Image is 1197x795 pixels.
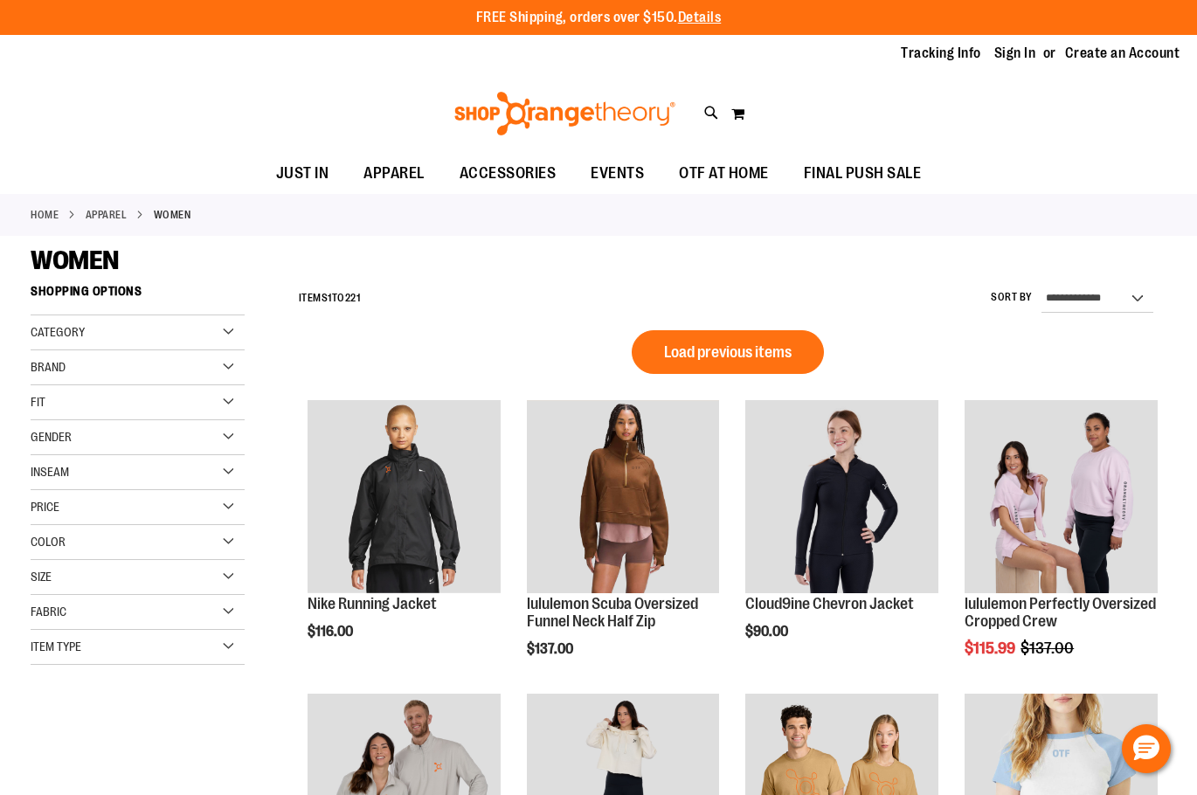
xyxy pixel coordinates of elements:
[31,605,66,619] span: Fabric
[328,292,332,304] span: 1
[573,154,661,194] a: EVENTS
[664,343,792,361] span: Load previous items
[786,154,939,194] a: FINAL PUSH SALE
[31,500,59,514] span: Price
[901,44,981,63] a: Tracking Info
[31,207,59,223] a: Home
[308,595,437,612] a: Nike Running Jacket
[804,154,922,193] span: FINAL PUSH SALE
[527,400,720,596] a: lululemon Scuba Oversized Funnel Neck Half Zip
[1021,639,1076,657] span: $137.00
[737,391,947,684] div: product
[31,465,69,479] span: Inseam
[31,276,245,315] strong: Shopping Options
[994,44,1036,63] a: Sign In
[308,400,501,593] img: Nike Running Jacket
[460,154,557,193] span: ACCESSORIES
[679,154,769,193] span: OTF AT HOME
[31,325,85,339] span: Category
[31,245,119,275] span: WOMEN
[745,400,938,593] img: Cloud9ine Chevron Jacket
[346,154,442,193] a: APPAREL
[956,391,1166,701] div: product
[965,400,1158,593] img: lululemon Perfectly Oversized Cropped Crew
[31,535,66,549] span: Color
[31,639,81,653] span: Item Type
[745,624,791,639] span: $90.00
[965,639,1018,657] span: $115.99
[31,360,66,374] span: Brand
[745,400,938,596] a: Cloud9ine Chevron Jacket
[259,154,347,194] a: JUST IN
[632,330,824,374] button: Load previous items
[154,207,191,223] strong: WOMEN
[527,400,720,593] img: lululemon Scuba Oversized Funnel Neck Half Zip
[442,154,574,194] a: ACCESSORIES
[527,595,698,630] a: lululemon Scuba Oversized Funnel Neck Half Zip
[86,207,128,223] a: APPAREL
[518,391,729,701] div: product
[965,400,1158,596] a: lululemon Perfectly Oversized Cropped Crew
[363,154,425,193] span: APPAREL
[299,285,361,312] h2: Items to
[345,292,361,304] span: 221
[1122,724,1171,773] button: Hello, have a question? Let’s chat.
[991,290,1033,305] label: Sort By
[965,595,1156,630] a: lululemon Perfectly Oversized Cropped Crew
[31,570,52,584] span: Size
[452,92,678,135] img: Shop Orangetheory
[308,624,356,639] span: $116.00
[1065,44,1180,63] a: Create an Account
[31,395,45,409] span: Fit
[591,154,644,193] span: EVENTS
[678,10,722,25] a: Details
[661,154,786,194] a: OTF AT HOME
[527,641,576,657] span: $137.00
[476,8,722,28] p: FREE Shipping, orders over $150.
[308,400,501,596] a: Nike Running Jacket
[299,391,509,684] div: product
[745,595,914,612] a: Cloud9ine Chevron Jacket
[276,154,329,193] span: JUST IN
[31,430,72,444] span: Gender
